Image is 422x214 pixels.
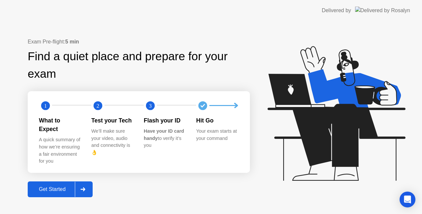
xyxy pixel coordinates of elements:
div: to verify it’s you [144,128,186,149]
div: A quick summary of how we’re ensuring a fair environment for you [39,136,81,165]
text: 3 [149,102,152,109]
div: Exam Pre-flight: [28,38,250,46]
b: 5 min [65,39,79,44]
div: Find a quiet place and prepare for your exam [28,48,250,83]
div: Get Started [30,186,75,192]
div: Open Intercom Messenger [400,192,415,207]
button: Get Started [28,181,93,197]
div: Your exam starts at your command [196,128,238,142]
img: Delivered by Rosalyn [355,7,410,14]
div: Hit Go [196,116,238,125]
div: What to Expect [39,116,81,134]
div: We’ll make sure your video, audio and connectivity is 👌 [91,128,133,156]
text: 2 [97,102,99,109]
b: Have your ID card handy [144,128,184,141]
div: Flash your ID [144,116,186,125]
div: Delivered by [322,7,351,14]
text: 1 [44,102,47,109]
div: Test your Tech [91,116,133,125]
